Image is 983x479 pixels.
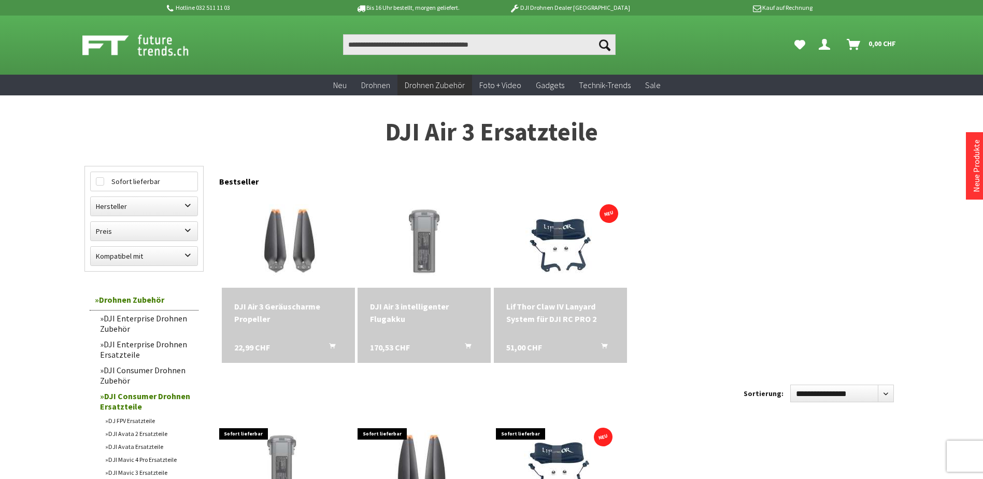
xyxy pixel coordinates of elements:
p: Hotline 032 511 11 03 [165,2,327,14]
a: DJI Air 3 intelligenter Flugakku 170,53 CHF In den Warenkorb [370,300,478,325]
button: In den Warenkorb [589,341,614,355]
a: DJI Consumer Drohnen Zubehör [95,362,198,388]
button: In den Warenkorb [317,341,341,355]
img: DJI Air 3 intelligenter Flugakku [358,196,491,285]
span: Technik-Trends [579,80,631,90]
span: Gadgets [536,80,564,90]
a: Drohnen [354,75,397,96]
a: DJI Consumer Drohnen Ersatzteile [95,388,198,414]
a: Drohnen Zubehör [90,289,198,311]
p: Bis 16 Uhr bestellt, morgen geliefert. [327,2,489,14]
button: In den Warenkorb [452,341,477,355]
span: 51,00 CHF [506,341,542,354]
div: LifThor Claw IV Lanyard System für DJI RC PRO 2 [506,300,615,325]
a: DJI Avata 2 Ersatzteile [100,427,198,440]
a: DJI Enterprise Drohnen Ersatzteile [95,336,198,362]
a: Gadgets [529,75,572,96]
a: DJ FPV Ersatzteile [100,414,198,427]
label: Sofort lieferbar [91,172,197,191]
span: Foto + Video [479,80,521,90]
input: Produkt, Marke, Kategorie, EAN, Artikelnummer… [343,34,616,55]
span: 170,53 CHF [370,341,410,354]
img: DJI Air 3 Geräuscharme Propeller [222,196,355,285]
label: Sortierung: [744,385,783,402]
img: Shop Futuretrends - zur Startseite wechseln [82,32,211,58]
a: Foto + Video [472,75,529,96]
label: Preis [91,222,197,241]
span: Drohnen Zubehör [405,80,465,90]
a: LifThor Claw IV Lanyard System für DJI RC PRO 2 51,00 CHF In den Warenkorb [506,300,615,325]
a: Technik-Trends [572,75,638,96]
a: Drohnen Zubehör [397,75,472,96]
a: Dein Konto [815,34,838,55]
a: DJI Enterprise Drohnen Zubehör [95,311,198,336]
a: Meine Favoriten [789,34,810,55]
p: DJI Drohnen Dealer [GEOGRAPHIC_DATA] [489,2,650,14]
a: Warenkorb [843,34,901,55]
a: Sale [638,75,668,96]
h1: DJI Air 3 Ersatzteile [84,119,899,145]
span: Neu [333,80,347,90]
img: LifThor Claw IV Lanyard System für DJI RC PRO 2 [525,194,595,288]
span: 22,99 CHF [234,341,270,354]
a: DJI Mavic 3 Ersatzteile [100,466,198,479]
a: Neue Produkte [971,139,981,192]
div: DJI Air 3 intelligenter Flugakku [370,300,478,325]
div: Bestseller [219,166,899,192]
span: Sale [645,80,661,90]
span: 0,00 CHF [868,35,896,52]
label: Hersteller [91,197,197,216]
a: DJI Air 3 Geräuscharme Propeller 22,99 CHF In den Warenkorb [234,300,343,325]
p: Kauf auf Rechnung [651,2,813,14]
div: DJI Air 3 Geräuscharme Propeller [234,300,343,325]
a: DJI Avata Ersatzteile [100,440,198,453]
a: DJI Mavic 4 Pro Ersatzteile [100,453,198,466]
label: Kompatibel mit [91,247,197,265]
span: Drohnen [361,80,390,90]
a: Neu [326,75,354,96]
button: Suchen [594,34,616,55]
